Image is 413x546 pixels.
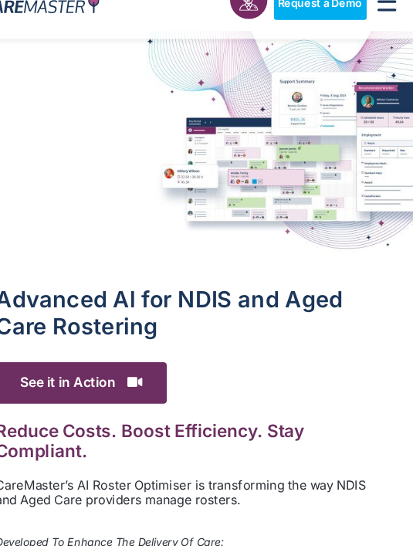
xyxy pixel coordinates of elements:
img: CareMaster Logo [12,22,120,46]
a: Request a Demo [283,18,369,49]
div: Menu Toggle [375,18,402,49]
h1: Advanced Al for NDIS and Aged Care Rostering [23,298,390,348]
span: Request a Demo [286,27,365,39]
h2: Reduce Costs. Boost Efficiency. Stay Compliant. [23,422,390,461]
em: Developed To Enhance The Delivery Of Care: [23,530,236,542]
p: CareMaster’s AI Roster Optimiser is transforming the way NDIS and Aged Care providers manage rost... [23,476,390,504]
span: See it in Action [23,368,183,406]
